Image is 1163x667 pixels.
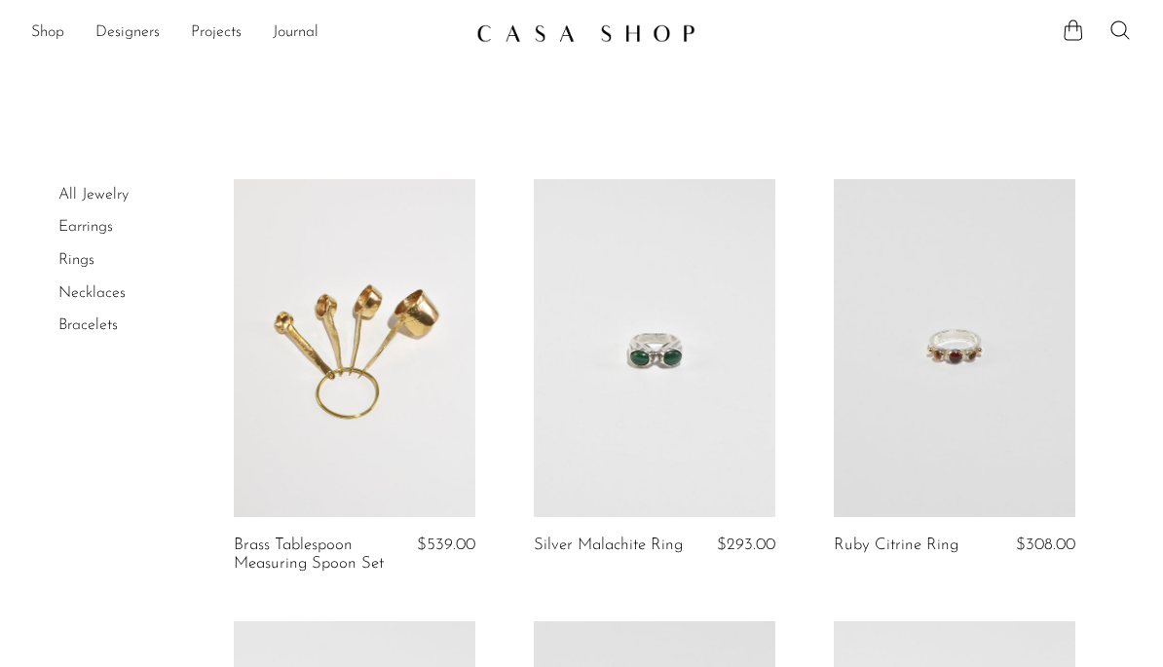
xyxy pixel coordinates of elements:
[31,20,64,46] a: Shop
[234,537,392,573] a: Brass Tablespoon Measuring Spoon Set
[534,537,683,554] a: Silver Malachite Ring
[58,317,118,333] a: Bracelets
[58,252,94,268] a: Rings
[58,187,129,203] a: All Jewelry
[717,537,775,553] span: $293.00
[95,20,160,46] a: Designers
[834,537,958,554] a: Ruby Citrine Ring
[58,219,113,235] a: Earrings
[1016,537,1075,553] span: $308.00
[58,285,126,301] a: Necklaces
[417,537,475,553] span: $539.00
[273,20,319,46] a: Journal
[31,17,461,50] nav: Desktop navigation
[31,17,461,50] ul: NEW HEADER MENU
[191,20,242,46] a: Projects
